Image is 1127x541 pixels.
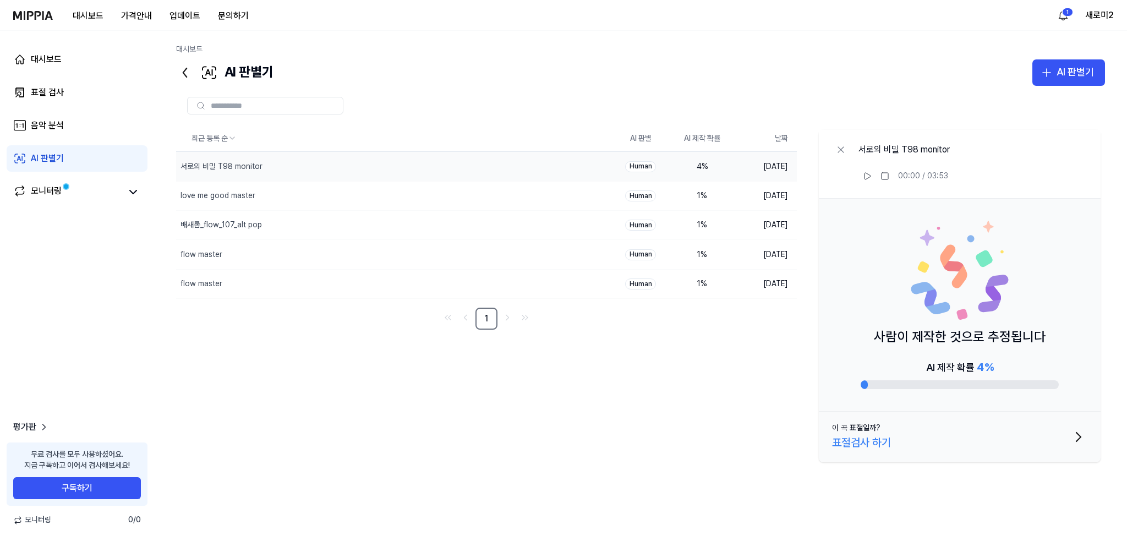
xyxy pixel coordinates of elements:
div: 1 % [680,220,724,231]
div: 1 % [680,249,724,260]
th: AI 제작 확률 [671,125,733,152]
button: 알림1 [1054,7,1072,24]
div: AI 판별기 [1057,64,1094,80]
div: 배새롬_flow_107_alt pop [180,220,262,231]
td: [DATE] [733,269,797,298]
button: 대시보드 [64,5,112,27]
a: 음악 분석 [7,112,147,139]
td: [DATE] [733,152,797,181]
span: 0 / 0 [128,515,141,526]
div: Human [625,220,656,231]
a: 표절 검사 [7,79,147,106]
div: love me good master [180,190,255,201]
div: 대시보드 [31,53,62,66]
div: 00:00 / 03:53 [898,171,948,182]
td: [DATE] [733,181,797,210]
a: Go to last page [517,310,533,325]
div: Human [625,249,656,260]
a: Go to next page [500,310,515,325]
div: AI 판별기 [176,59,273,86]
td: [DATE] [733,240,797,269]
div: 서로의 비밀 T98 monitor [180,161,262,172]
button: 업데이트 [161,5,209,27]
div: AI 판별기 [31,152,64,165]
div: Human [625,278,656,289]
a: 평가판 [13,420,50,434]
div: 음악 분석 [31,119,64,132]
img: Human [910,221,1009,320]
button: 새로미2 [1085,9,1114,22]
button: 구독하기 [13,477,141,499]
a: 업데이트 [161,1,209,31]
div: flow master [180,249,222,260]
img: 알림 [1057,9,1070,22]
nav: pagination [176,308,797,330]
th: AI 판별 [610,125,671,152]
a: 대시보드 [7,46,147,73]
a: Go to first page [440,310,456,325]
div: 4 % [680,161,724,172]
span: 평가판 [13,420,36,434]
div: 이 곡 표절일까? [832,423,880,434]
td: [DATE] [733,210,797,239]
a: AI 판별기 [7,145,147,172]
div: 1 % [680,190,724,201]
p: 사람이 제작한 것으로 추정됩니다 [874,326,1046,347]
div: Human [625,190,656,201]
img: logo [13,11,53,20]
a: Go to previous page [458,310,473,325]
button: 이 곡 표절일까?표절검사 하기 [819,412,1101,462]
a: 모니터링 [13,184,121,200]
a: 대시보드 [176,45,203,53]
div: 표절검사 하기 [832,434,891,451]
div: 1 % [680,278,724,289]
div: flow master [180,278,222,289]
div: Human [625,161,656,172]
div: 무료 검사를 모두 사용하셨어요. 지금 구독하고 이어서 검사해보세요! [24,449,130,471]
th: 날짜 [733,125,797,152]
button: 문의하기 [209,5,258,27]
div: AI 제작 확률 [926,358,994,376]
button: AI 판별기 [1032,59,1105,86]
div: 1 [1062,8,1073,17]
span: 4 % [977,360,994,374]
div: 표절 검사 [31,86,64,99]
div: 서로의 비밀 T98 monitor [858,143,950,156]
span: 모니터링 [13,515,51,526]
div: 모니터링 [31,184,62,200]
button: 가격안내 [112,5,161,27]
a: 1 [475,308,497,330]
